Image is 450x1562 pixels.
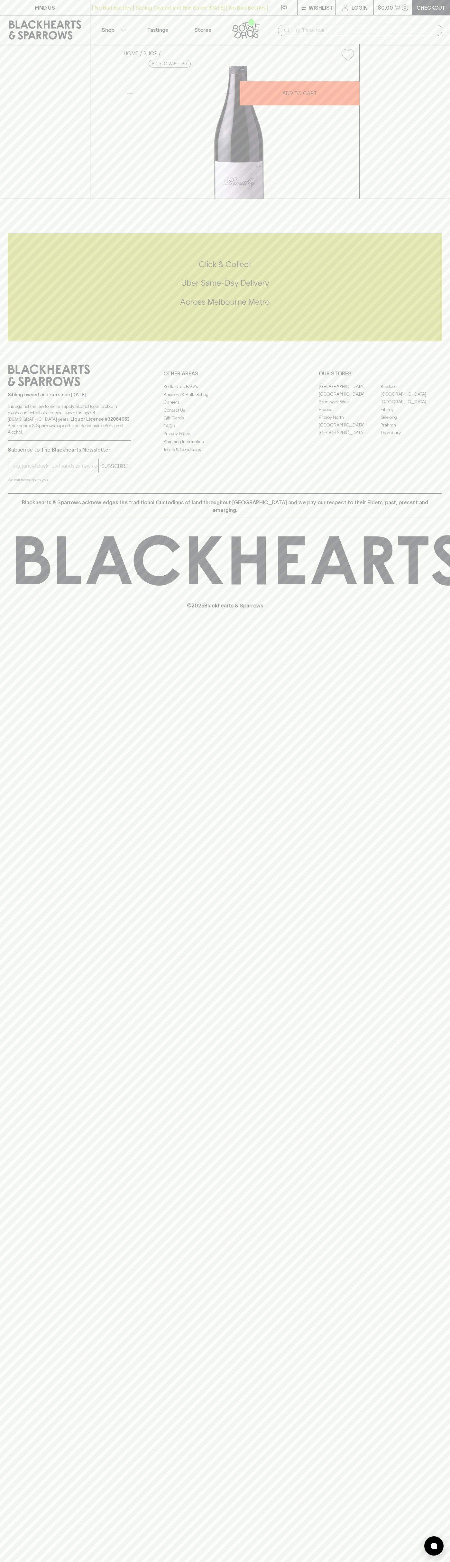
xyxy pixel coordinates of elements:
h5: Across Melbourne Metro [8,297,442,307]
a: [GEOGRAPHIC_DATA] [319,390,381,398]
p: SUBSCRIBE [101,462,128,470]
button: SUBSCRIBE [99,459,131,473]
p: We will never spam you [8,477,131,483]
input: e.g. jane@blackheartsandsparrows.com.au [13,461,98,471]
button: Shop [90,15,135,44]
a: Contact Us [163,406,287,414]
a: Careers [163,399,287,406]
p: Stores [194,26,211,34]
a: Gift Cards [163,414,287,422]
a: Thornbury [381,429,442,436]
p: Wishlist [309,4,333,12]
div: Call to action block [8,233,442,341]
a: Stores [180,15,225,44]
a: Brunswick West [319,398,381,406]
p: 0 [404,6,406,9]
a: SHOP [143,50,157,56]
h5: Click & Collect [8,259,442,270]
a: Terms & Conditions [163,446,287,453]
p: Checkout [417,4,445,12]
p: Shop [102,26,115,34]
a: [GEOGRAPHIC_DATA] [381,390,442,398]
a: Fitzroy [381,406,442,413]
a: Fitzroy North [319,413,381,421]
p: OUR STORES [319,370,442,377]
h5: Uber Same-Day Delivery [8,278,442,288]
p: ADD TO CART [282,89,317,97]
img: 40530.png [119,66,359,199]
p: OTHER AREAS [163,370,287,377]
a: Privacy Policy [163,430,287,438]
p: $0.00 [378,4,393,12]
p: FIND US [35,4,55,12]
a: Prahran [381,421,442,429]
a: [GEOGRAPHIC_DATA] [319,421,381,429]
a: Elwood [319,406,381,413]
a: FAQ's [163,422,287,430]
p: Blackhearts & Sparrows acknowledges the traditional Custodians of land throughout [GEOGRAPHIC_DAT... [13,498,437,514]
a: Bottle Drop FAQ's [163,383,287,390]
a: HOME [124,50,139,56]
p: Sibling owned and run since [DATE] [8,391,131,398]
a: Business & Bulk Gifting [163,390,287,398]
button: Add to wishlist [149,60,191,67]
img: bubble-icon [431,1543,437,1549]
p: Tastings [147,26,168,34]
a: [GEOGRAPHIC_DATA] [319,382,381,390]
button: Add to wishlist [339,47,357,63]
input: Try "Pinot noir" [293,25,437,35]
a: [GEOGRAPHIC_DATA] [319,429,381,436]
a: [GEOGRAPHIC_DATA] [381,398,442,406]
a: Geelong [381,413,442,421]
strong: Liquor License #32064953 [70,417,130,422]
p: It is against the law to sell or supply alcohol to, or to obtain alcohol on behalf of a person un... [8,403,131,435]
p: Subscribe to The Blackhearts Newsletter [8,446,131,453]
a: Tastings [135,15,180,44]
a: Braddon [381,382,442,390]
button: ADD TO CART [240,81,360,105]
a: Shipping Information [163,438,287,445]
p: Login [352,4,368,12]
